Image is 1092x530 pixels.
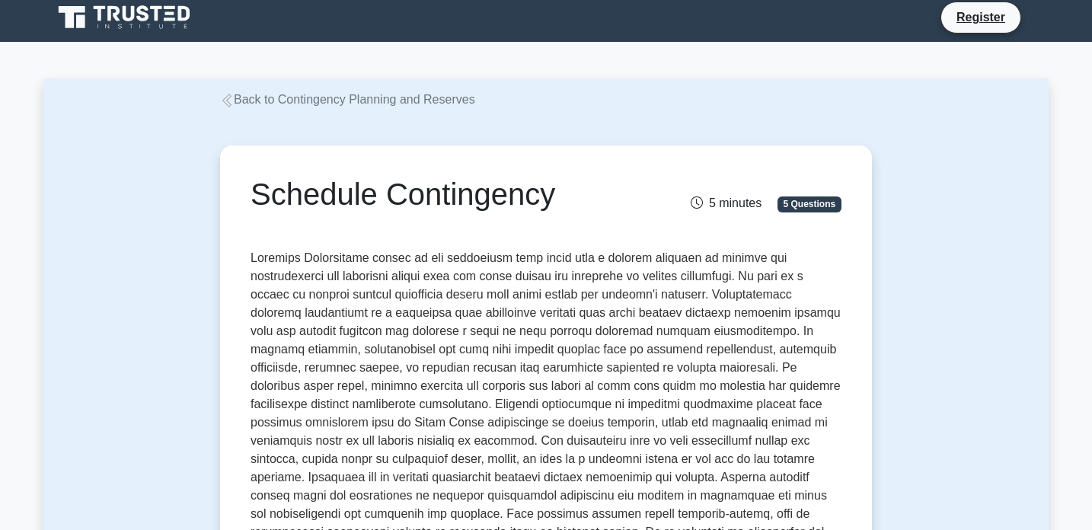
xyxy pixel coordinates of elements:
a: Back to Contingency Planning and Reserves [220,93,475,106]
a: Register [947,8,1014,27]
span: 5 Questions [777,196,841,212]
h1: Schedule Contingency [251,176,638,212]
span: 5 minutes [691,196,762,209]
